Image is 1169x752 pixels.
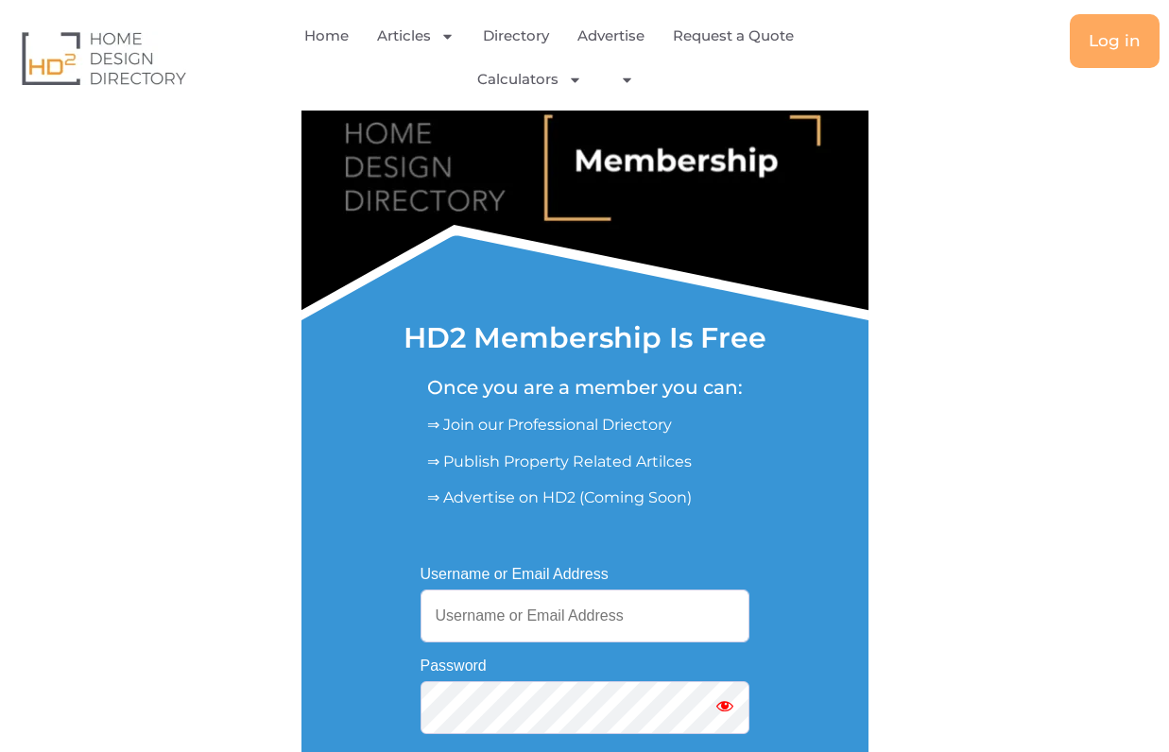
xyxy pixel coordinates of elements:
label: Password [421,658,487,674]
p: ⇒ Publish Property Related Artilces [427,451,743,473]
span: Log in [1089,33,1141,49]
a: Request a Quote [673,14,794,58]
a: Advertise [577,14,645,58]
button: Show password [700,681,749,734]
a: Articles [377,14,455,58]
h1: HD2 Membership Is Free [404,324,766,352]
h5: Once you are a member you can: [427,376,743,399]
nav: Menu [239,14,871,101]
a: Directory [483,14,549,58]
label: Username or Email Address [421,567,609,582]
p: ⇒ Join our Professional Driectory [427,414,743,436]
a: Calculators [477,58,582,101]
input: Username or Email Address [421,590,749,642]
a: Home [304,14,349,58]
a: Log in [1070,14,1160,68]
p: ⇒ Advertise on HD2 (Coming Soon) [427,487,743,509]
